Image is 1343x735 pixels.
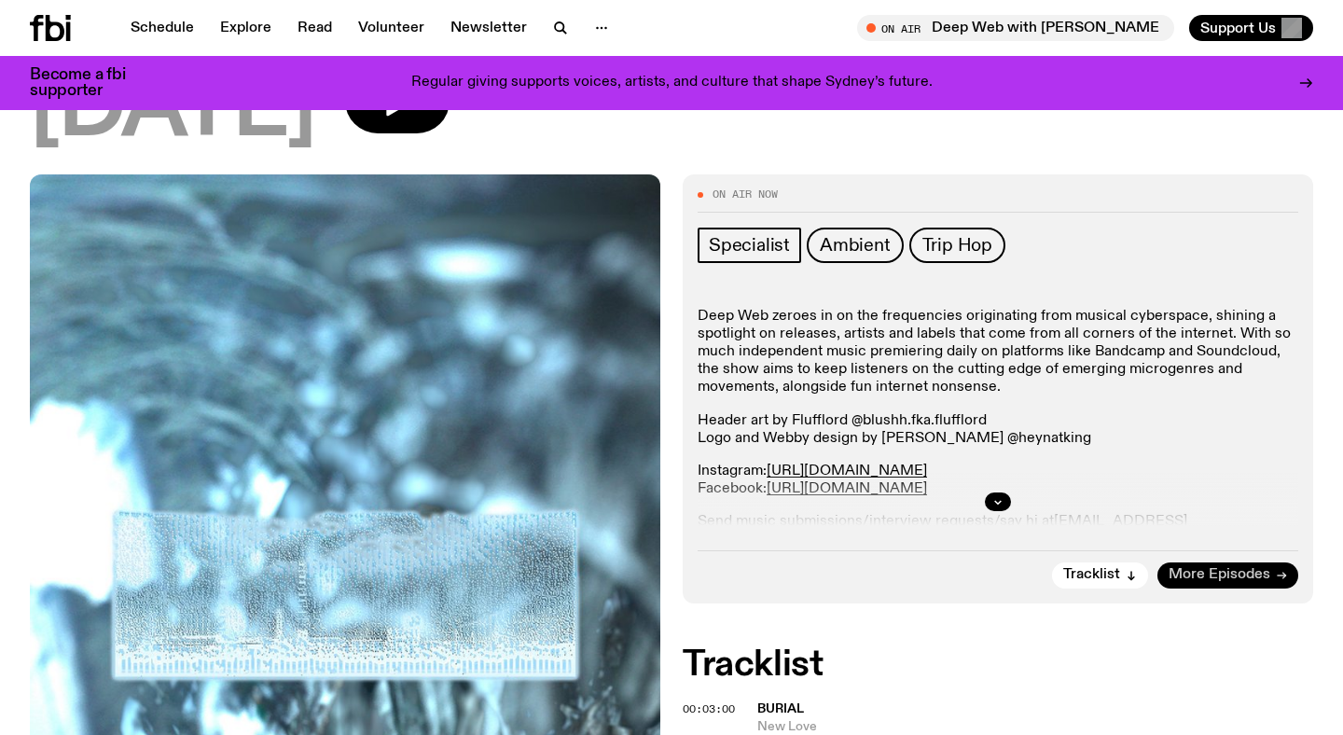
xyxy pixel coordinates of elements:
[1189,15,1313,41] button: Support Us
[30,68,315,152] span: [DATE]
[683,701,735,716] span: 00:03:00
[807,228,904,263] a: Ambient
[347,15,436,41] a: Volunteer
[922,235,992,256] span: Trip Hop
[1200,20,1276,36] span: Support Us
[1052,562,1148,589] button: Tracklist
[286,15,343,41] a: Read
[30,67,149,99] h3: Become a fbi supporter
[119,15,205,41] a: Schedule
[713,189,778,200] span: On Air Now
[1169,568,1270,582] span: More Episodes
[683,648,1313,682] h2: Tracklist
[411,75,933,91] p: Regular giving supports voices, artists, and culture that shape Sydney’s future.
[909,228,1005,263] a: Trip Hop
[698,412,1298,448] p: Header art by Flufflord @blushh.fka.flufflord Logo and Webby design by [PERSON_NAME] @heynatking
[209,15,283,41] a: Explore
[698,463,1298,498] p: Instagram: Facebook:
[757,702,804,715] span: Burial
[767,464,927,478] a: [URL][DOMAIN_NAME]
[820,235,891,256] span: Ambient
[1063,568,1120,582] span: Tracklist
[698,228,801,263] a: Specialist
[698,308,1298,397] p: Deep Web zeroes in on the frequencies originating from musical cyberspace, shining a spotlight on...
[439,15,538,41] a: Newsletter
[1157,562,1298,589] a: More Episodes
[709,235,790,256] span: Specialist
[857,15,1174,41] button: On AirDeep Web with [PERSON_NAME]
